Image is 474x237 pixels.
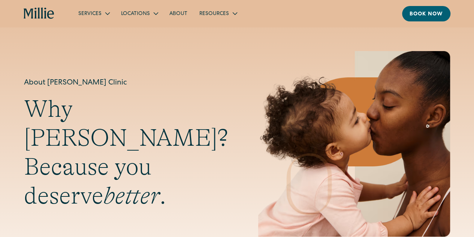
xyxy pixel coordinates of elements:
div: Locations [121,10,150,18]
em: better [103,182,160,209]
div: Resources [199,10,229,18]
h2: Why [PERSON_NAME]? Because you deserve . [24,95,228,210]
a: About [163,7,193,20]
img: Mother and baby sharing a kiss, highlighting the emotional bond and nurturing care at the heart o... [258,51,450,237]
div: Book now [410,11,443,18]
div: Services [78,10,102,18]
div: Resources [193,7,242,20]
h1: About [PERSON_NAME] Clinic [24,77,228,89]
div: Locations [115,7,163,20]
a: home [24,8,54,20]
div: Services [72,7,115,20]
a: Book now [402,6,450,21]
